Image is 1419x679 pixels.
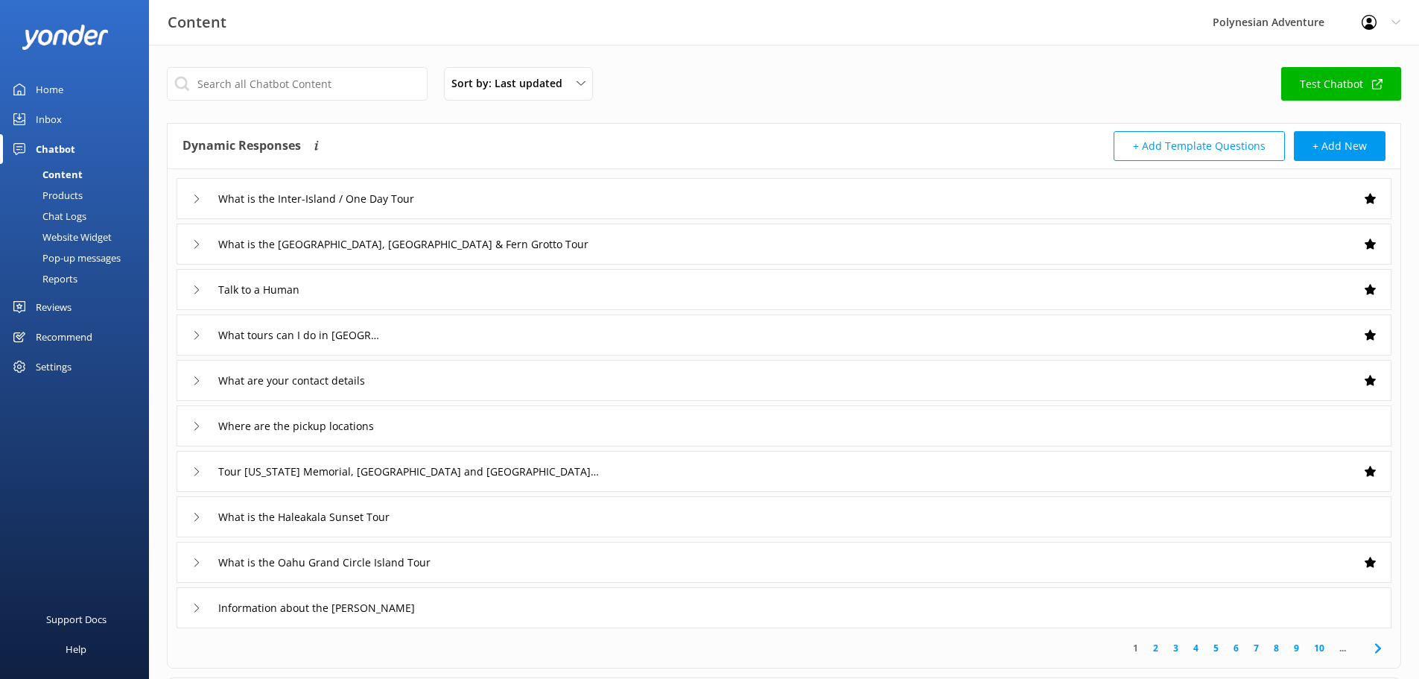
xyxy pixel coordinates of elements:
[1246,641,1266,655] a: 7
[1307,641,1332,655] a: 10
[9,206,86,227] div: Chat Logs
[168,10,226,34] h3: Content
[1266,641,1286,655] a: 8
[36,352,72,382] div: Settings
[9,268,149,289] a: Reports
[9,185,83,206] div: Products
[451,75,571,92] span: Sort by: Last updated
[36,322,92,352] div: Recommend
[1281,67,1401,101] a: Test Chatbot
[1286,641,1307,655] a: 9
[9,206,149,227] a: Chat Logs
[1332,641,1353,655] span: ...
[1226,641,1246,655] a: 6
[36,104,62,134] div: Inbox
[1114,131,1285,161] button: + Add Template Questions
[9,247,149,268] a: Pop-up messages
[1186,641,1206,655] a: 4
[9,164,83,185] div: Content
[1166,641,1186,655] a: 3
[9,247,121,268] div: Pop-up messages
[36,292,72,322] div: Reviews
[9,185,149,206] a: Products
[1126,641,1146,655] a: 1
[46,604,107,634] div: Support Docs
[9,268,77,289] div: Reports
[182,131,301,161] h4: Dynamic Responses
[66,634,86,664] div: Help
[9,164,149,185] a: Content
[9,227,149,247] a: Website Widget
[9,227,112,247] div: Website Widget
[36,134,75,164] div: Chatbot
[1146,641,1166,655] a: 2
[1294,131,1385,161] button: + Add New
[22,25,108,49] img: yonder-white-logo.png
[36,75,63,104] div: Home
[167,67,428,101] input: Search all Chatbot Content
[1206,641,1226,655] a: 5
